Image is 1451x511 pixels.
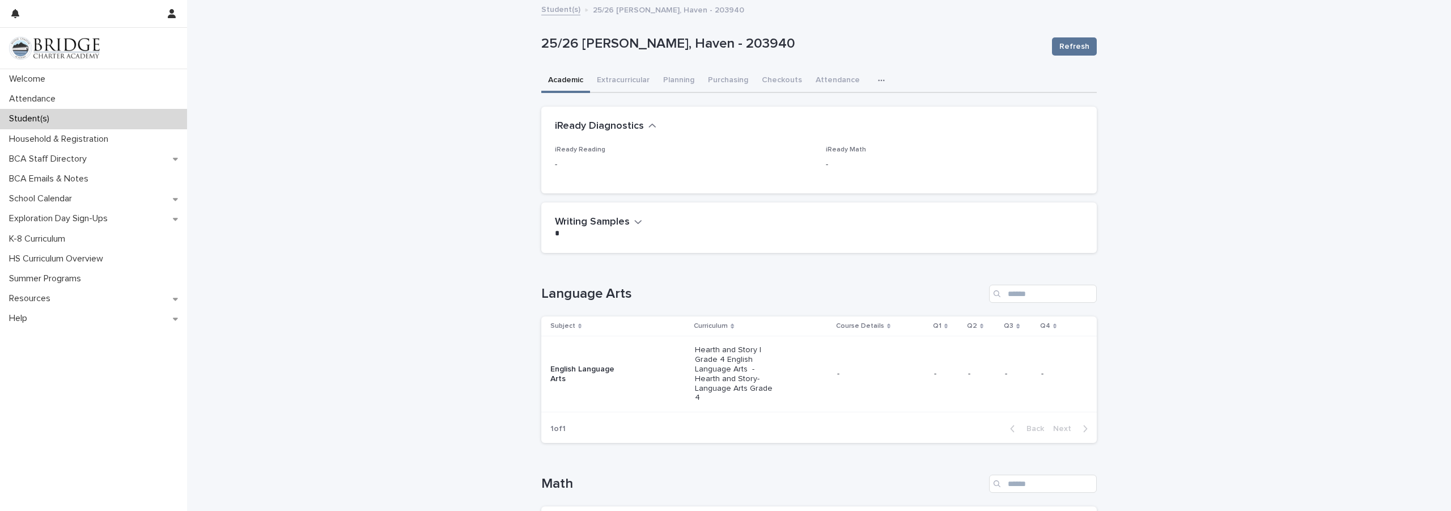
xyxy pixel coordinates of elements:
p: Household & Registration [5,134,117,145]
p: - [1005,369,1032,379]
button: iReady Diagnostics [555,120,656,133]
p: Q3 [1004,320,1013,332]
span: Refresh [1059,41,1089,52]
p: Q2 [967,320,977,332]
span: Next [1053,425,1078,433]
p: BCA Staff Directory [5,154,96,164]
span: iReady Math [826,146,866,153]
p: - [837,369,925,379]
button: Back [1001,424,1049,434]
p: - [555,159,812,171]
button: Refresh [1052,37,1097,56]
p: 25/26 [PERSON_NAME], Haven - 203940 [541,36,1043,52]
img: V1C1m3IdTEidaUdm9Hs0 [9,37,100,60]
button: Checkouts [755,69,809,93]
h2: iReady Diagnostics [555,120,644,133]
p: Resources [5,293,60,304]
button: Planning [656,69,701,93]
button: Academic [541,69,590,93]
p: Q1 [933,320,941,332]
p: School Calendar [5,193,81,204]
p: BCA Emails & Notes [5,174,97,184]
p: - [934,369,959,379]
a: Student(s) [541,2,580,15]
span: Back [1020,425,1044,433]
p: Subject [550,320,575,332]
p: Q4 [1040,320,1050,332]
button: Next [1049,424,1097,434]
input: Search [989,285,1097,303]
p: Attendance [5,94,65,104]
p: Summer Programs [5,273,90,284]
p: Course Details [836,320,884,332]
button: Purchasing [701,69,755,93]
p: Exploration Day Sign-Ups [5,213,117,224]
span: iReady Reading [555,146,605,153]
p: Welcome [5,74,54,85]
p: Help [5,313,36,324]
h1: Math [541,476,985,492]
p: 1 of 1 [541,415,575,443]
input: Search [989,475,1097,493]
button: Extracurricular [590,69,656,93]
h2: Writing Samples [555,216,630,229]
tr: English Language ArtsHearth and Story | Grade 4 English Language Arts - Hearth and Story- Languag... [541,336,1097,412]
button: Writing Samples [555,216,642,229]
p: Student(s) [5,113,58,124]
p: - [1041,369,1079,379]
p: Hearth and Story | Grade 4 English Language Arts - Hearth and Story- Language Arts Grade 4 [695,345,776,403]
p: HS Curriculum Overview [5,254,112,264]
p: K-8 Curriculum [5,234,74,244]
button: Attendance [809,69,867,93]
p: Curriculum [694,320,728,332]
h1: Language Arts [541,286,985,302]
p: - [826,159,1083,171]
p: 25/26 [PERSON_NAME], Haven - 203940 [593,3,744,15]
p: - [968,369,996,379]
p: English Language Arts [550,365,631,384]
